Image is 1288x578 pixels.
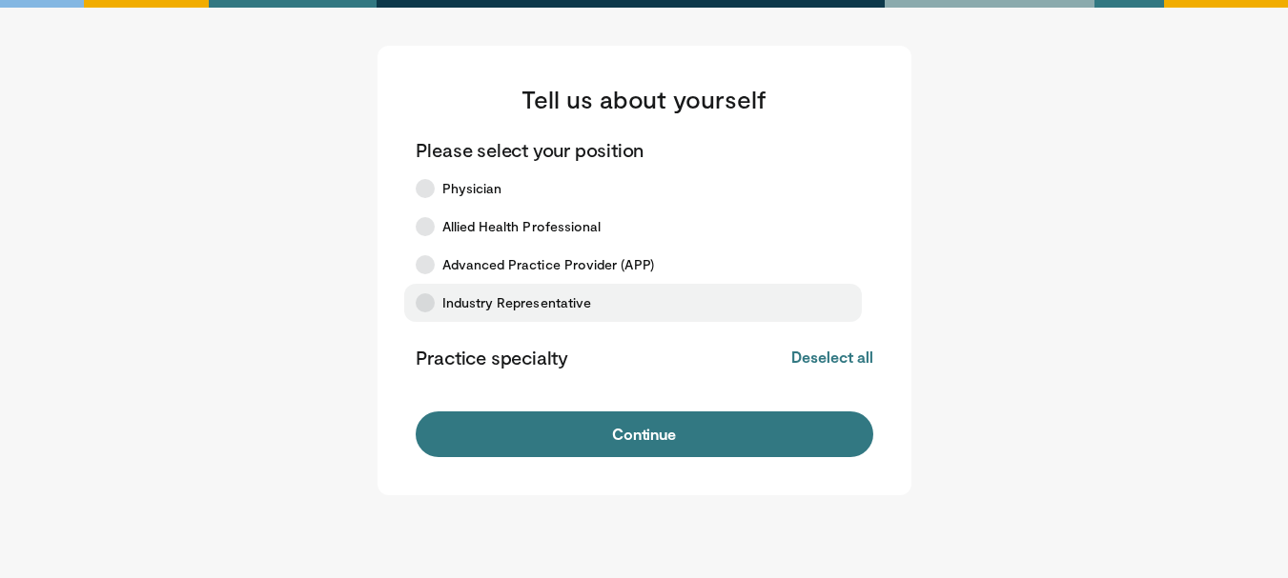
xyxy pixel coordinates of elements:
h3: Tell us about yourself [416,84,873,114]
span: Advanced Practice Provider (APP) [442,255,654,274]
span: Physician [442,179,502,198]
button: Continue [416,411,873,457]
p: Please select your position [416,137,644,162]
span: Industry Representative [442,293,592,312]
span: Allied Health Professional [442,217,602,236]
button: Deselect all [791,347,872,368]
p: Practice specialty [416,345,568,369]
